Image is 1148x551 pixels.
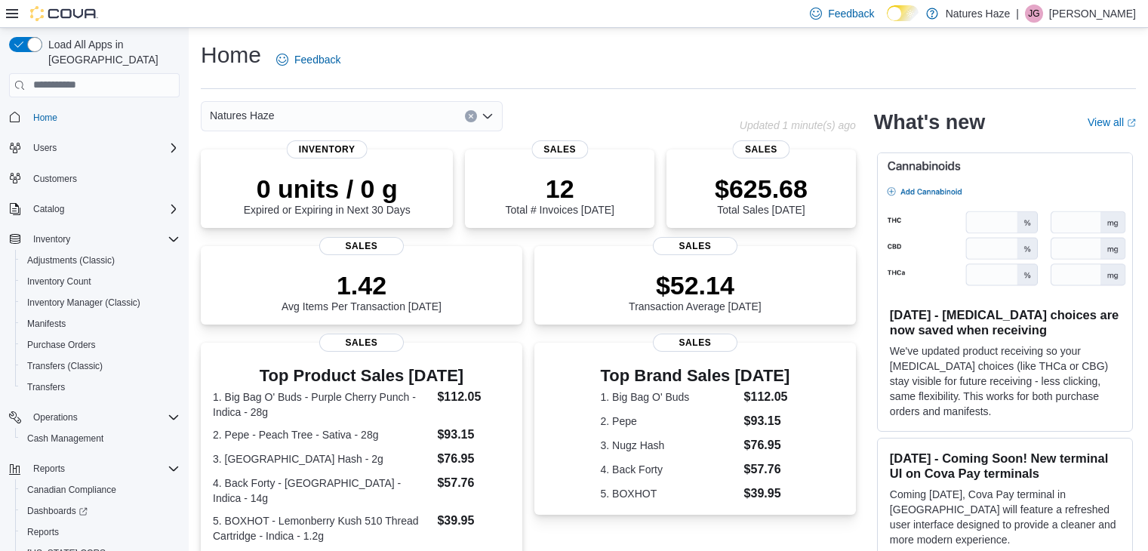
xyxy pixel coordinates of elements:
[3,199,186,220] button: Catalog
[21,481,122,499] a: Canadian Compliance
[33,112,57,124] span: Home
[213,427,431,442] dt: 2. Pepe - Peach Tree - Sativa - 28g
[244,174,411,216] div: Expired or Expiring in Next 30 Days
[482,110,494,122] button: Open list of options
[27,408,84,426] button: Operations
[21,336,180,354] span: Purchase Orders
[21,294,146,312] a: Inventory Manager (Classic)
[21,294,180,312] span: Inventory Manager (Classic)
[21,502,180,520] span: Dashboards
[1025,5,1043,23] div: Janet Gilliver
[21,502,94,520] a: Dashboards
[27,318,66,330] span: Manifests
[15,522,186,543] button: Reports
[210,106,275,125] span: Natures Haze
[27,297,140,309] span: Inventory Manager (Classic)
[1049,5,1136,23] p: [PERSON_NAME]
[30,6,98,21] img: Cova
[213,389,431,420] dt: 1. Big Bag O' Buds - Purple Cherry Punch - Indica - 28g
[27,109,63,127] a: Home
[887,5,919,21] input: Dark Mode
[15,428,186,449] button: Cash Management
[21,523,65,541] a: Reports
[744,485,790,503] dd: $39.95
[201,40,261,70] h1: Home
[33,173,77,185] span: Customers
[15,479,186,500] button: Canadian Compliance
[27,460,180,478] span: Reports
[21,251,180,269] span: Adjustments (Classic)
[1088,116,1136,128] a: View allExternal link
[282,270,442,312] div: Avg Items Per Transaction [DATE]
[33,142,57,154] span: Users
[21,336,102,354] a: Purchase Orders
[744,388,790,406] dd: $112.05
[21,315,72,333] a: Manifests
[27,460,71,478] button: Reports
[437,450,509,468] dd: $76.95
[15,356,186,377] button: Transfers (Classic)
[33,233,70,245] span: Inventory
[437,426,509,444] dd: $93.15
[270,45,346,75] a: Feedback
[33,463,65,475] span: Reports
[21,481,180,499] span: Canadian Compliance
[744,436,790,454] dd: $76.95
[715,174,808,216] div: Total Sales [DATE]
[21,378,180,396] span: Transfers
[874,110,985,134] h2: What's new
[21,429,180,448] span: Cash Management
[319,334,404,352] span: Sales
[629,270,762,300] p: $52.14
[744,460,790,479] dd: $57.76
[21,523,180,541] span: Reports
[27,339,96,351] span: Purchase Orders
[27,169,180,188] span: Customers
[1016,5,1019,23] p: |
[890,451,1120,481] h3: [DATE] - Coming Soon! New terminal UI on Cova Pay terminals
[213,367,510,385] h3: Top Product Sales [DATE]
[437,388,509,406] dd: $112.05
[15,500,186,522] a: Dashboards
[27,275,91,288] span: Inventory Count
[21,429,109,448] a: Cash Management
[733,140,789,159] span: Sales
[601,438,738,453] dt: 3. Nugz Hash
[465,110,477,122] button: Clear input
[505,174,614,216] div: Total # Invoices [DATE]
[15,334,186,356] button: Purchase Orders
[33,203,64,215] span: Catalog
[319,237,404,255] span: Sales
[21,357,109,375] a: Transfers (Classic)
[3,407,186,428] button: Operations
[21,251,121,269] a: Adjustments (Classic)
[629,270,762,312] div: Transaction Average [DATE]
[27,108,180,127] span: Home
[42,37,180,67] span: Load All Apps in [GEOGRAPHIC_DATA]
[890,343,1120,419] p: We've updated product receiving so your [MEDICAL_DATA] choices (like THCa or CBG) stay visible fo...
[15,271,186,292] button: Inventory Count
[601,367,790,385] h3: Top Brand Sales [DATE]
[282,270,442,300] p: 1.42
[3,458,186,479] button: Reports
[946,5,1011,23] p: Natures Haze
[294,52,340,67] span: Feedback
[740,119,856,131] p: Updated 1 minute(s) ago
[15,377,186,398] button: Transfers
[1127,119,1136,128] svg: External link
[27,408,180,426] span: Operations
[3,229,186,250] button: Inventory
[27,139,63,157] button: Users
[15,292,186,313] button: Inventory Manager (Classic)
[3,106,186,128] button: Home
[213,513,431,543] dt: 5. BOXHOT - Lemonberry Kush 510 Thread Cartridge - Indica - 1.2g
[715,174,808,204] p: $625.68
[601,486,738,501] dt: 5. BOXHOT
[601,389,738,405] dt: 1. Big Bag O' Buds
[27,200,180,218] span: Catalog
[27,170,83,188] a: Customers
[27,254,115,266] span: Adjustments (Classic)
[601,414,738,429] dt: 2. Pepe
[890,487,1120,547] p: Coming [DATE], Cova Pay terminal in [GEOGRAPHIC_DATA] will feature a refreshed user interface des...
[653,237,737,255] span: Sales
